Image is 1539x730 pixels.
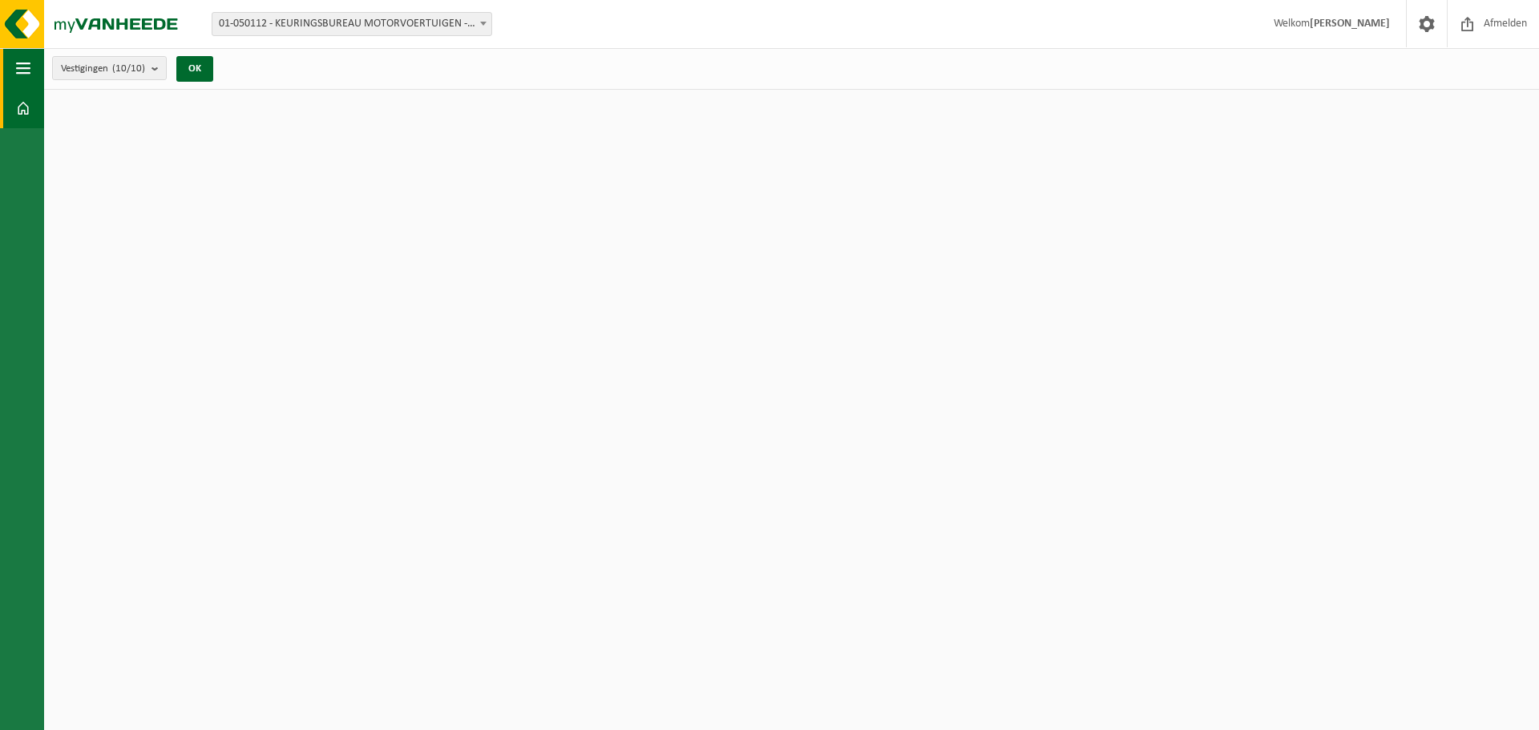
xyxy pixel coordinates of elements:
button: Vestigingen(10/10) [52,56,167,80]
span: 01-050112 - KEURINGSBUREAU MOTORVOERTUIGEN - OOSTENDE [212,13,491,35]
button: OK [176,56,213,82]
span: 01-050112 - KEURINGSBUREAU MOTORVOERTUIGEN - OOSTENDE [212,12,492,36]
count: (10/10) [112,63,145,74]
span: Vestigingen [61,57,145,81]
strong: [PERSON_NAME] [1310,18,1390,30]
